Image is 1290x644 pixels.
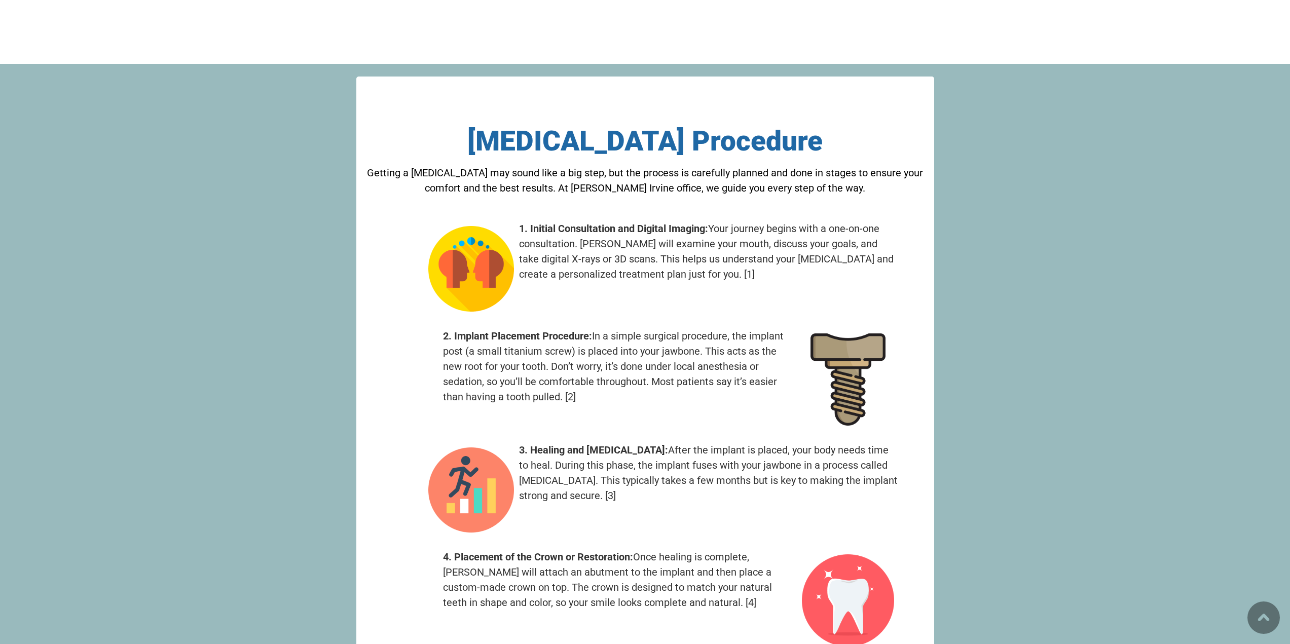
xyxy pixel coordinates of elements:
b: 2. Implant Placement Procedure: [443,330,592,342]
p: In a simple surgical procedure, the implant post (a small titanium screw) is placed into your jaw... [443,328,791,404]
b: 3. Healing and [MEDICAL_DATA]: [519,444,668,456]
h2: [MEDICAL_DATA] Procedure [356,127,934,155]
p: After the implant is placed, your body needs time to heal. During this phase, the implant fuses w... [519,442,899,503]
b: 1. Initial Consultation and Digital Imaging: [519,222,708,235]
img: Dental Growth and Heal [428,447,514,533]
p: Once healing is complete, [PERSON_NAME] will attach an abutment to the implant and then place a c... [443,549,791,610]
p: Your journey begins with a one-on-one consultation. [PERSON_NAME] will examine your mouth, discus... [519,221,899,282]
b: 4. Placement of the Crown or Restoration: [443,551,633,563]
img: Successful Dental Implant [802,333,894,426]
span: Getting a [MEDICAL_DATA] may sound like a big step, but the process is carefully planned and done... [367,167,923,194]
img: Irvine Dental Consultation [428,226,514,312]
